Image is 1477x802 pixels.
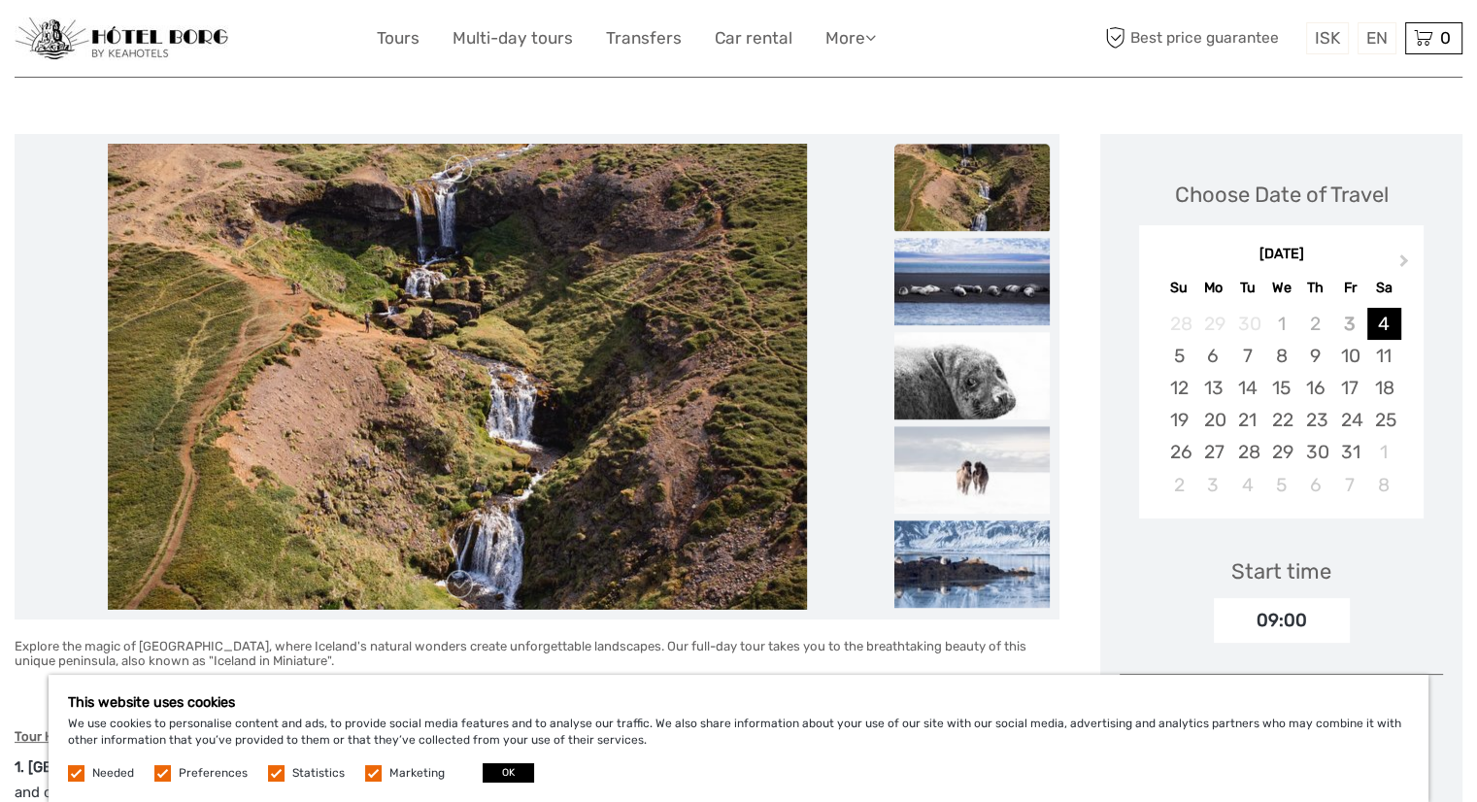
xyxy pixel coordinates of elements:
div: Not available Tuesday, September 30th, 2025 [1230,308,1264,340]
span: Best price guarantee [1100,22,1301,54]
div: Choose Tuesday, October 7th, 2025 [1230,340,1264,372]
div: Choose Wednesday, October 29th, 2025 [1264,436,1298,468]
div: Choose Tuesday, October 28th, 2025 [1230,436,1264,468]
div: Choose Thursday, October 23rd, 2025 [1298,404,1332,436]
div: Not available Wednesday, October 1st, 2025 [1264,308,1298,340]
img: 8b095253592042c594a99de246539b94_slider_thumbnail.jpg [894,426,1050,514]
div: Choose Friday, October 31st, 2025 [1332,436,1366,468]
div: Choose Thursday, November 6th, 2025 [1298,469,1332,501]
div: Choose Friday, October 10th, 2025 [1332,340,1366,372]
a: Transfers [606,24,682,52]
div: Mo [1196,275,1230,301]
div: Choose Saturday, November 1st, 2025 [1367,436,1401,468]
div: Choose Sunday, October 26th, 2025 [1161,436,1195,468]
div: Choose Thursday, October 16th, 2025 [1298,372,1332,404]
div: Choose Saturday, October 11th, 2025 [1367,340,1401,372]
div: We [1264,275,1298,301]
strong: Tour Highlights: [15,729,108,744]
div: Choose Friday, November 7th, 2025 [1332,469,1366,501]
span: 0 [1437,28,1454,48]
div: 09:00 [1214,598,1350,643]
a: Car rental [715,24,792,52]
img: 97-048fac7b-21eb-4351-ac26-83e096b89eb3_logo_small.jpg [15,17,228,60]
div: Choose Monday, October 27th, 2025 [1196,436,1230,468]
button: Open LiveChat chat widget [223,30,247,53]
div: EN [1358,22,1396,54]
div: Choose Sunday, October 5th, 2025 [1161,340,1195,372]
div: Choose Date of Travel [1175,180,1389,210]
div: Choose Friday, October 17th, 2025 [1332,372,1366,404]
div: Choose Monday, October 13th, 2025 [1196,372,1230,404]
button: Next Month [1391,250,1422,281]
a: Multi-day tours [453,24,573,52]
div: [DATE] [1139,245,1424,265]
div: Not available Sunday, September 28th, 2025 [1161,308,1195,340]
div: Choose Wednesday, October 15th, 2025 [1264,372,1298,404]
img: 6af830a715b948808aaa737765fd58b6_slider_thumbnail.jpg [894,144,1050,231]
div: Choose Sunday, October 12th, 2025 [1161,372,1195,404]
a: More [825,24,876,52]
span: ISK [1315,28,1340,48]
div: Fr [1332,275,1366,301]
label: Marketing [389,765,445,782]
img: cbc14fd953e14ee899a2a1aff371743a_slider_thumbnail.jpg [894,520,1050,608]
button: OK [483,763,534,783]
div: Choose Saturday, October 18th, 2025 [1367,372,1401,404]
div: Choose Tuesday, October 14th, 2025 [1230,372,1264,404]
div: Choose Monday, November 3rd, 2025 [1196,469,1230,501]
div: Choose Wednesday, October 22nd, 2025 [1264,404,1298,436]
div: Choose Tuesday, October 21st, 2025 [1230,404,1264,436]
label: Statistics [292,765,345,782]
div: Choose Sunday, November 2nd, 2025 [1161,469,1195,501]
div: Choose Saturday, November 8th, 2025 [1367,469,1401,501]
h6: Explore the magic of [GEOGRAPHIC_DATA], where Iceland's natural wonders create unforgettable land... [15,639,1059,670]
p: We're away right now. Please check back later! [27,34,219,50]
div: Not available Monday, September 29th, 2025 [1196,308,1230,340]
strong: 1. [GEOGRAPHIC_DATA]: [15,758,180,776]
img: bdc51987041d4fc9a2de1cb5d8497536_slider_thumbnail.jpg [894,332,1050,419]
img: 6af830a715b948808aaa737765fd58b6_main_slider.jpg [108,144,807,610]
div: Start time [1231,556,1331,586]
label: Preferences [179,765,248,782]
label: Needed [92,765,134,782]
div: Su [1161,275,1195,301]
div: Choose Monday, October 20th, 2025 [1196,404,1230,436]
div: Choose Monday, October 6th, 2025 [1196,340,1230,372]
div: Not available Friday, October 3rd, 2025 [1332,308,1366,340]
div: month 2025-10 [1146,308,1418,501]
div: Choose Thursday, October 30th, 2025 [1298,436,1332,468]
div: Choose Thursday, October 9th, 2025 [1298,340,1332,372]
div: Choose Saturday, October 25th, 2025 [1367,404,1401,436]
div: Choose Wednesday, October 8th, 2025 [1264,340,1298,372]
div: Choose Wednesday, November 5th, 2025 [1264,469,1298,501]
div: We use cookies to personalise content and ads, to provide social media features and to analyse ou... [49,675,1428,802]
div: Sa [1367,275,1401,301]
div: Tu [1230,275,1264,301]
div: Choose Sunday, October 19th, 2025 [1161,404,1195,436]
div: Not available Thursday, October 2nd, 2025 [1298,308,1332,340]
h5: This website uses cookies [68,694,1409,711]
a: Tours [377,24,420,52]
div: Choose Friday, October 24th, 2025 [1332,404,1366,436]
img: bf614731ea5e43efbed7034d6c653053_slider_thumbnail.jpg [894,238,1050,325]
div: Choose Tuesday, November 4th, 2025 [1230,469,1264,501]
div: Choose Saturday, October 4th, 2025 [1367,308,1401,340]
div: Th [1298,275,1332,301]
